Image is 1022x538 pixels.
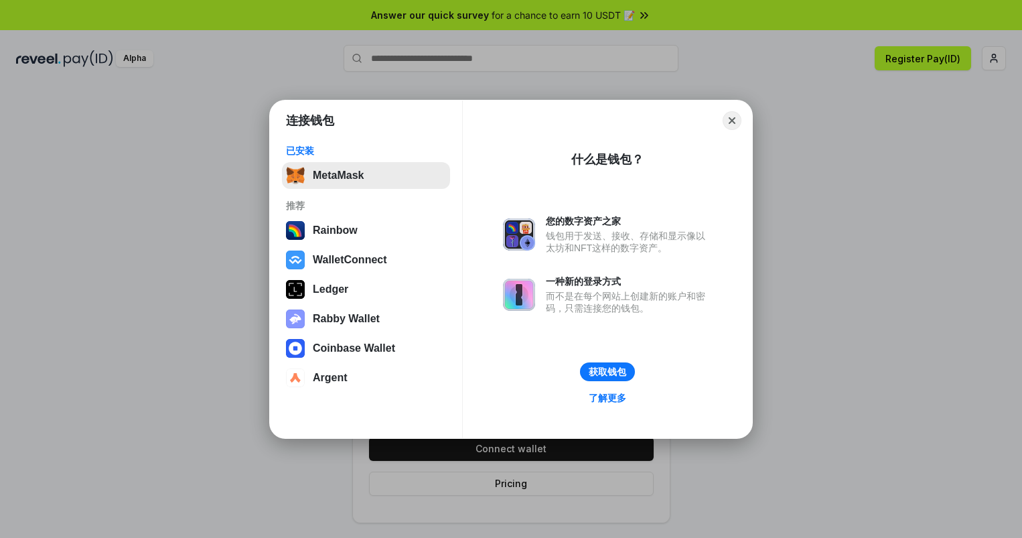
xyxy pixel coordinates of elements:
div: Ledger [313,283,348,295]
button: Close [723,111,741,130]
img: svg+xml,%3Csvg%20width%3D%22120%22%20height%3D%22120%22%20viewBox%3D%220%200%20120%20120%22%20fil... [286,221,305,240]
div: 了解更多 [589,392,626,404]
div: Argent [313,372,348,384]
button: Ledger [282,276,450,303]
button: 获取钱包 [580,362,635,381]
img: svg+xml,%3Csvg%20width%3D%2228%22%20height%3D%2228%22%20viewBox%3D%220%200%2028%2028%22%20fill%3D... [286,251,305,269]
img: svg+xml,%3Csvg%20xmlns%3D%22http%3A%2F%2Fwww.w3.org%2F2000%2Fsvg%22%20width%3D%2228%22%20height%3... [286,280,305,299]
button: Rainbow [282,217,450,244]
div: WalletConnect [313,254,387,266]
div: 一种新的登录方式 [546,275,712,287]
div: 什么是钱包？ [571,151,644,167]
img: svg+xml,%3Csvg%20width%3D%2228%22%20height%3D%2228%22%20viewBox%3D%220%200%2028%2028%22%20fill%3D... [286,339,305,358]
div: 您的数字资产之家 [546,215,712,227]
div: Rabby Wallet [313,313,380,325]
button: Rabby Wallet [282,306,450,332]
img: svg+xml,%3Csvg%20xmlns%3D%22http%3A%2F%2Fwww.w3.org%2F2000%2Fsvg%22%20fill%3D%22none%22%20viewBox... [503,279,535,311]
button: Argent [282,364,450,391]
div: 而不是在每个网站上创建新的账户和密码，只需连接您的钱包。 [546,290,712,314]
img: svg+xml,%3Csvg%20fill%3D%22none%22%20height%3D%2233%22%20viewBox%3D%220%200%2035%2033%22%20width%... [286,166,305,185]
div: 获取钱包 [589,366,626,378]
div: Rainbow [313,224,358,237]
img: svg+xml,%3Csvg%20xmlns%3D%22http%3A%2F%2Fwww.w3.org%2F2000%2Fsvg%22%20fill%3D%22none%22%20viewBox... [503,218,535,251]
div: 推荐 [286,200,446,212]
a: 了解更多 [581,389,634,407]
div: MetaMask [313,170,364,182]
button: WalletConnect [282,247,450,273]
img: svg+xml,%3Csvg%20width%3D%2228%22%20height%3D%2228%22%20viewBox%3D%220%200%2028%2028%22%20fill%3D... [286,368,305,387]
button: MetaMask [282,162,450,189]
div: 已安装 [286,145,446,157]
img: svg+xml,%3Csvg%20xmlns%3D%22http%3A%2F%2Fwww.w3.org%2F2000%2Fsvg%22%20fill%3D%22none%22%20viewBox... [286,310,305,328]
button: Coinbase Wallet [282,335,450,362]
div: 钱包用于发送、接收、存储和显示像以太坊和NFT这样的数字资产。 [546,230,712,254]
h1: 连接钱包 [286,113,334,129]
div: Coinbase Wallet [313,342,395,354]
